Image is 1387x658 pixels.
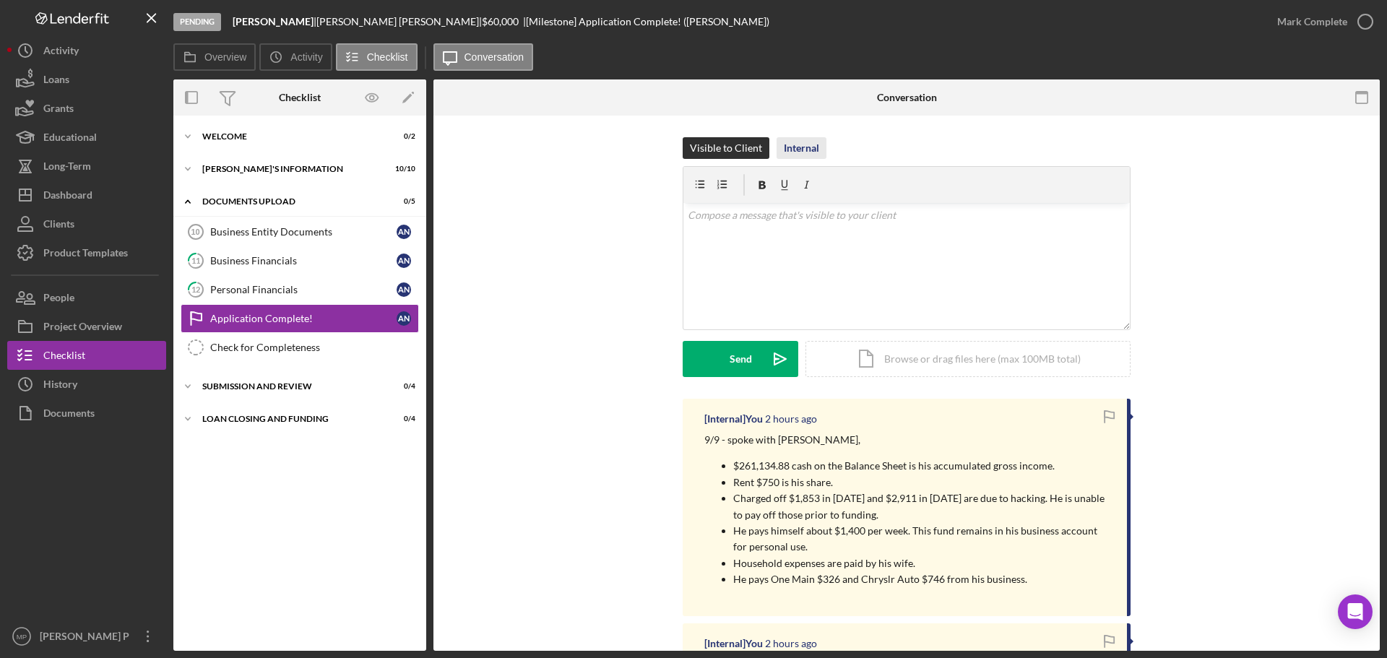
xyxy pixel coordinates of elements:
button: Activity [7,36,166,65]
div: 0 / 4 [389,415,415,423]
button: Product Templates [7,238,166,267]
div: Business Entity Documents [210,226,397,238]
p: Rent $750 is his share. [733,475,1112,490]
button: Activity [259,43,332,71]
p: 9/9 - spoke with [PERSON_NAME], [704,432,1112,448]
button: Mark Complete [1263,7,1380,36]
a: 10Business Entity DocumentsAN [181,217,419,246]
div: Internal [784,137,819,159]
div: [PERSON_NAME] [PERSON_NAME] | [316,16,482,27]
div: Checklist [279,92,321,103]
div: Send [730,341,752,377]
div: People [43,283,74,316]
div: Loans [43,65,69,98]
label: Checklist [367,51,408,63]
button: History [7,370,166,399]
div: Conversation [877,92,937,103]
div: 0 / 4 [389,382,415,391]
div: Personal Financials [210,284,397,295]
div: DOCUMENTS UPLOAD [202,197,379,206]
button: Dashboard [7,181,166,209]
div: Product Templates [43,238,128,271]
label: Conversation [465,51,524,63]
div: Pending [173,13,221,31]
b: [PERSON_NAME] [233,15,314,27]
div: Activity [43,36,79,69]
p: He pays himself about $1,400 per week. This fund remains in his business account for personal use. [733,523,1112,555]
p: Household expenses are paid by his wife. [733,555,1112,571]
tspan: 11 [191,256,200,265]
button: Educational [7,123,166,152]
button: Visible to Client [683,137,769,159]
div: History [43,370,77,402]
div: SUBMISSION AND REVIEW [202,382,379,391]
a: 11Business FinancialsAN [181,246,419,275]
div: Business Financials [210,255,397,267]
div: Clients [43,209,74,242]
div: Visible to Client [690,137,762,159]
tspan: 10 [191,228,199,236]
button: Conversation [433,43,534,71]
button: Long-Term [7,152,166,181]
p: He pays One Main $326 and Chryslr Auto $746 from his business. [733,571,1112,587]
button: Loans [7,65,166,94]
a: 12Personal FinancialsAN [181,275,419,304]
div: [Internal] You [704,638,763,649]
div: Open Intercom Messenger [1338,594,1373,629]
div: 0 / 5 [389,197,415,206]
div: [PERSON_NAME] P [36,622,130,654]
div: Check for Completeness [210,342,418,353]
p: Charged off $1,853 in [DATE] and $2,911 in [DATE] are due to hacking. He is unable to pay off tho... [733,490,1112,523]
div: Mark Complete [1277,7,1347,36]
div: LOAN CLOSING AND FUNDING [202,415,379,423]
label: Overview [204,51,246,63]
div: A N [397,282,411,297]
a: People [7,283,166,312]
div: | [233,16,316,27]
a: Application Complete!AN [181,304,419,333]
div: A N [397,254,411,268]
p: $261,134.88 cash on the Balance Sheet is his accumulated gross income. [733,458,1112,474]
button: Send [683,341,798,377]
time: 2025-09-09 23:11 [765,638,817,649]
label: Activity [290,51,322,63]
button: Overview [173,43,256,71]
button: Grants [7,94,166,123]
div: | [Milestone] Application Complete! ([PERSON_NAME]) [523,16,769,27]
div: WELCOME [202,132,379,141]
div: A N [397,311,411,326]
div: Project Overview [43,312,122,345]
button: Project Overview [7,312,166,341]
button: Checklist [7,341,166,370]
div: Documents [43,399,95,431]
div: [PERSON_NAME]'S INFORMATION [202,165,379,173]
div: Application Complete! [210,313,397,324]
text: MP [17,633,27,641]
div: Long-Term [43,152,91,184]
button: Documents [7,399,166,428]
div: Dashboard [43,181,92,213]
span: $60,000 [482,15,519,27]
a: Check for Completeness [181,333,419,362]
button: Internal [777,137,826,159]
div: 10 / 10 [389,165,415,173]
button: Clients [7,209,166,238]
div: Educational [43,123,97,155]
tspan: 12 [191,285,200,294]
div: Checklist [43,341,85,373]
button: MP[PERSON_NAME] P [7,622,166,651]
time: 2025-09-09 23:17 [765,413,817,425]
button: Checklist [336,43,418,71]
